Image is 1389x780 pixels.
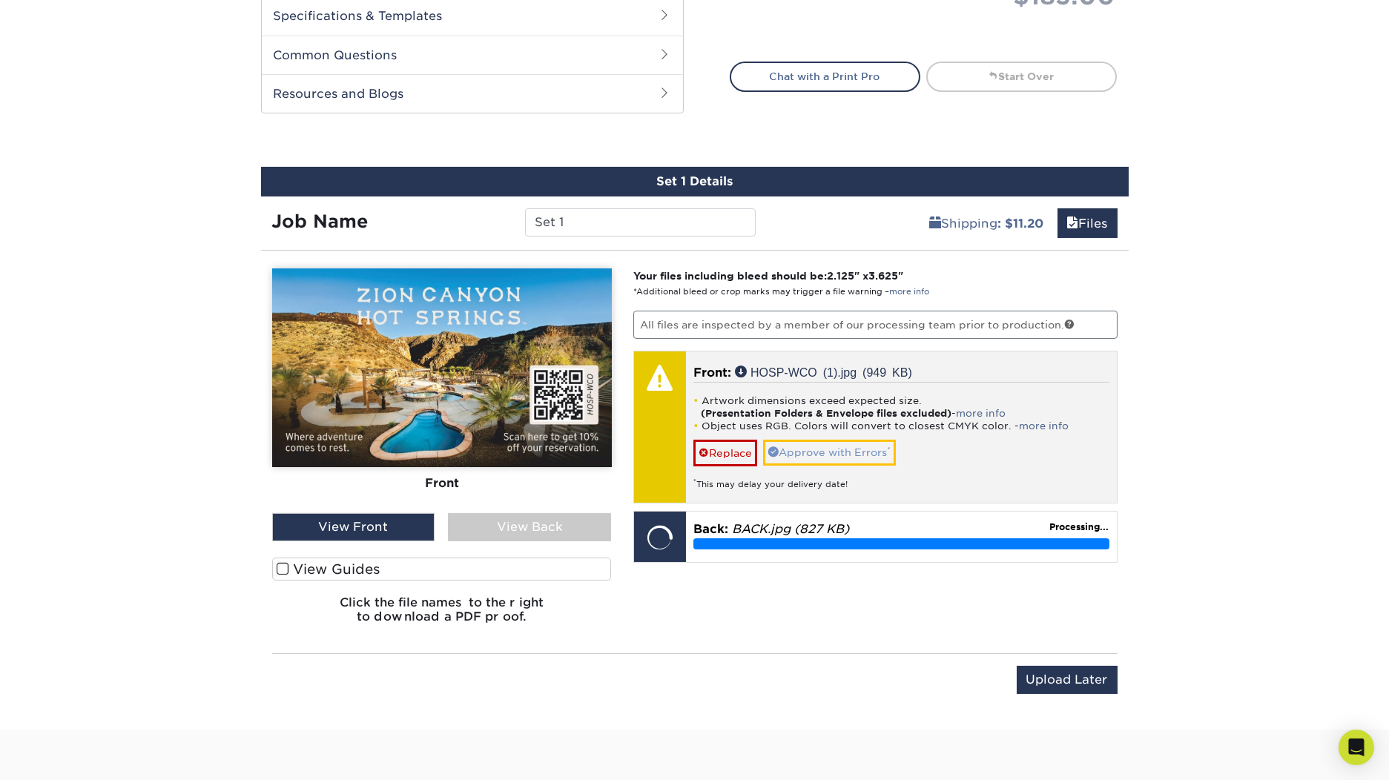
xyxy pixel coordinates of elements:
[693,466,1109,491] div: This may delay your delivery date!
[693,522,728,536] span: Back:
[998,217,1044,231] b: : $11.20
[763,440,896,465] a: Approve with Errors*
[920,208,1054,238] a: Shipping: $11.20
[732,522,849,536] em: BACK.jpg (827 KB)
[272,595,612,635] h6: Click the file names to the right to download a PDF proof.
[735,366,912,377] a: HOSP-WCO (1).jpg (949 KB)
[926,62,1117,91] a: Start Over
[956,408,1006,419] a: more info
[272,558,612,581] label: View Guides
[633,270,903,282] strong: Your files including bleed should be: " x "
[1067,217,1079,231] span: files
[693,366,731,380] span: Front:
[827,270,854,282] span: 2.125
[1017,666,1118,694] input: Upload Later
[262,74,683,113] h2: Resources and Blogs
[693,440,757,466] a: Replace
[272,513,435,541] div: View Front
[448,513,611,541] div: View Back
[930,217,942,231] span: shipping
[633,287,929,297] small: *Additional bleed or crop marks may trigger a file warning –
[1339,730,1374,765] div: Open Intercom Messenger
[261,167,1129,196] div: Set 1 Details
[693,394,1109,420] li: Artwork dimensions exceed expected size. -
[1019,420,1069,432] a: more info
[868,270,898,282] span: 3.625
[525,208,756,237] input: Enter a job name
[889,287,929,297] a: more info
[633,311,1118,339] p: All files are inspected by a member of our processing team prior to production.
[1058,208,1118,238] a: Files
[730,62,920,91] a: Chat with a Print Pro
[262,36,683,74] h2: Common Questions
[693,420,1109,432] li: Object uses RGB. Colors will convert to closest CMYK color. -
[272,211,369,232] strong: Job Name
[701,408,951,419] strong: (Presentation Folders & Envelope files excluded)
[272,467,612,500] div: Front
